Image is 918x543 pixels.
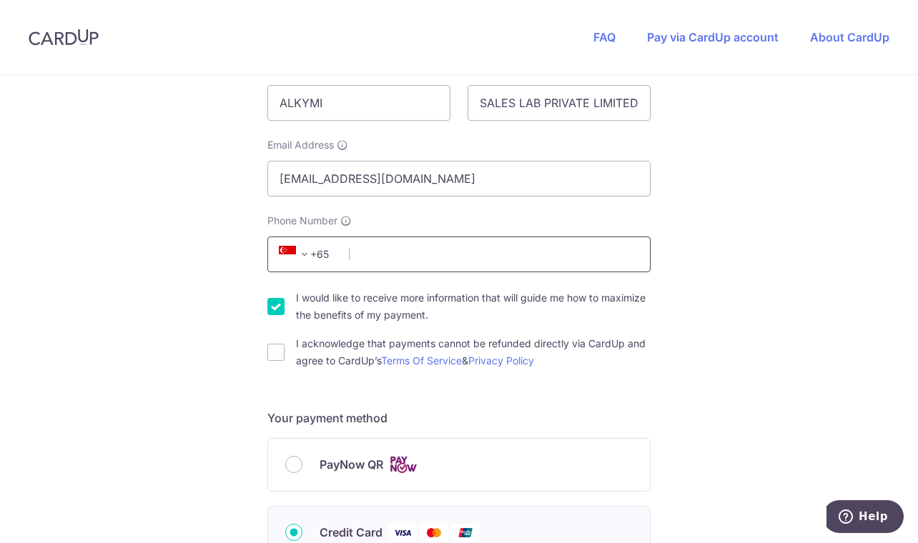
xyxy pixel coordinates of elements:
label: I acknowledge that payments cannot be refunded directly via CardUp and agree to CardUp’s & [296,335,651,369]
a: FAQ [593,30,616,44]
span: Email Address [267,138,334,152]
span: Phone Number [267,214,337,228]
a: Privacy Policy [468,354,534,367]
label: I would like to receive more information that will guide me how to maximize the benefits of my pa... [296,289,651,324]
span: +65 [279,246,313,263]
img: CardUp [29,29,99,46]
a: Terms Of Service [381,354,462,367]
input: Last name [468,85,651,121]
div: PayNow QR Cards logo [285,456,633,474]
input: Email address [267,161,651,196]
img: Cards logo [389,456,418,474]
div: Credit Card Visa Mastercard Union Pay [285,524,633,542]
img: Visa [388,524,417,542]
iframe: Opens a widget where you can find more information [826,500,904,536]
span: +65 [275,246,339,263]
span: Credit Card [320,524,382,541]
img: Mastercard [420,524,448,542]
input: First name [267,85,450,121]
a: About CardUp [810,30,889,44]
span: PayNow QR [320,456,383,473]
h5: Your payment method [267,409,651,427]
a: Pay via CardUp account [647,30,779,44]
img: Union Pay [451,524,480,542]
